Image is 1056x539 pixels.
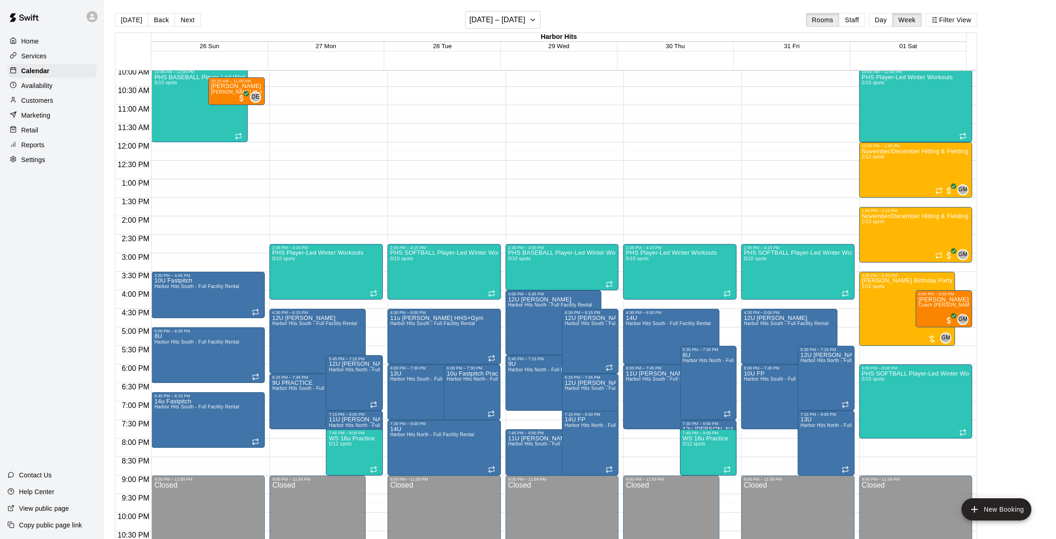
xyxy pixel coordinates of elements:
button: Week [893,13,922,27]
button: Next [175,13,200,27]
div: 1:45 PM – 3:15 PM: November/December Hitting & Fielding Group - Saturdays 1:45-3:15pm - 9 session... [859,207,973,263]
span: Recurring event [370,466,377,473]
div: 6:00 PM – 7:30 PM [447,366,498,370]
span: 4:00 PM [119,290,152,298]
span: Harbor Hits South - Full Facility Rental [565,321,650,326]
span: Harbor Hits South - Full Facility Rental [508,441,593,446]
button: [DATE] [115,13,148,27]
div: 6:00 PM – 7:30 PM: 13U [387,364,484,420]
span: Recurring event [724,466,731,473]
div: 7:15 PM – 9:00 PM [800,412,851,417]
span: GM [958,185,968,194]
span: Graham Mercado [944,332,951,344]
div: 4:30 PM – 6:15 PM [272,310,363,315]
span: Graham Mercado [961,184,969,195]
span: Harbor Hits North - Full Facility Rental [800,423,885,428]
span: Harbor Hits North - Full Facility Rental [800,358,885,363]
div: Harbor Hits [151,33,966,42]
span: 0/10 spots filled [390,256,413,261]
div: Davis Engel [250,92,261,103]
span: 8:00 PM [119,439,152,446]
div: 1:45 PM – 3:15 PM [862,208,970,213]
div: 6:00 PM – 7:30 PM: 10u Fastpitch Practice HHN/Gym [444,364,500,420]
div: 7:15 PM – 9:00 PM: 14U FP [562,411,619,476]
span: 0/12 spots filled [329,441,351,446]
div: 10:00 AM – 12:00 PM [154,69,245,74]
div: 7:30 PM – 9:00 PM [683,421,734,426]
span: Recurring event [606,466,613,473]
span: Harbor Hits North - Full Facility Rental [508,367,593,372]
p: Availability [21,81,53,90]
div: 2:45 PM – 4:15 PM [390,245,498,250]
div: Graham Mercado [940,332,951,344]
span: Recurring event [487,410,495,418]
span: 9:00 PM [119,476,152,483]
span: 10:00 PM [115,513,151,520]
button: 30 Thu [666,43,685,50]
p: Reports [21,140,44,150]
div: Reports [7,138,97,152]
div: 2:45 PM – 4:15 PM [272,245,380,250]
div: 6:15 PM – 7:45 PM [565,375,616,380]
div: 5:45 PM – 7:15 PM: 9U [506,355,602,411]
div: 2:45 PM – 4:15 PM: PHS SOFTBALL Player-Led Winter Workouts [741,244,855,300]
span: Recurring event [935,187,943,194]
div: 4:30 PM – 6:15 PM [565,310,616,315]
span: 10:00 AM [116,68,152,76]
div: 7:15 PM – 9:00 PM: 11U HIMENES [326,411,382,476]
span: 0/10 spots filled [862,376,885,382]
span: Recurring event [370,401,377,408]
div: 4:30 PM – 6:15 PM: 12U KELLER [562,309,619,374]
span: Harbor Hits North - Full Facility Rental [390,432,475,437]
span: 2:00 PM [119,216,152,224]
span: Harbor Hits North - Full Facility Rental [447,376,531,382]
div: 6:00 PM – 7:45 PM [626,366,717,370]
div: 4:30 PM – 6:00 PM [626,310,717,315]
a: Services [7,49,97,63]
button: 01 Sat [900,43,918,50]
span: Harbor Hits South - Full Facility Rental [626,376,711,382]
span: Harbor Hits South - Full Facility Rental [744,376,829,382]
span: All customers have paid [944,316,954,325]
button: 29 Wed [548,43,569,50]
span: Recurring event [959,132,967,140]
span: Recurring event [842,401,849,408]
div: 3:30 PM – 5:30 PM [862,273,953,278]
div: Marketing [7,108,97,122]
div: 5:30 PM – 7:30 PM [683,347,734,352]
p: Customers [21,96,53,105]
span: 0/10 spots filled [862,80,885,85]
div: 6:00 PM – 7:45 PM: 10U FP [741,364,837,429]
span: 2/12 spots filled [862,219,885,224]
button: Back [148,13,175,27]
div: Home [7,34,97,48]
span: Harbor Hits North - Full Facility Rental [329,367,413,372]
a: Retail [7,123,97,137]
button: Day [869,13,893,27]
div: 7:45 PM – 9:00 PM: 11U HIMENES [506,429,602,476]
span: Harbor Hits South - Full Facility Rental [154,339,239,345]
div: Calendar [7,64,97,78]
span: Coach [PERSON_NAME] 45-Minute Private Hitting Lesson [919,302,1048,307]
span: Recurring event [842,290,849,297]
div: 9:00 PM – 11:59 PM [508,477,616,482]
div: Graham Mercado [957,184,969,195]
span: 9:30 PM [119,494,152,502]
span: Recurring event [935,252,943,259]
div: 6:15 PM – 7:45 PM: 12U FP SANINOCENCIO [562,374,619,429]
p: Settings [21,155,45,164]
div: 7:30 PM – 9:00 PM: 12u Vandervort [680,420,737,476]
a: Customers [7,94,97,107]
button: 31 Fri [784,43,800,50]
div: 10:15 AM – 11:00 AM: Jack Price [208,77,265,105]
div: 2:45 PM – 4:15 PM [744,245,852,250]
span: 2/12 spots filled [862,154,885,159]
span: 28 Tue [433,43,452,50]
span: 0/12 spots filled [683,441,706,446]
div: 7:15 PM – 9:00 PM [329,412,380,417]
div: 2:45 PM – 4:00 PM [508,245,616,250]
span: Recurring event [606,281,613,288]
div: 5:00 PM – 6:30 PM [154,329,262,333]
div: 4:30 PM – 6:00 PM [390,310,498,315]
